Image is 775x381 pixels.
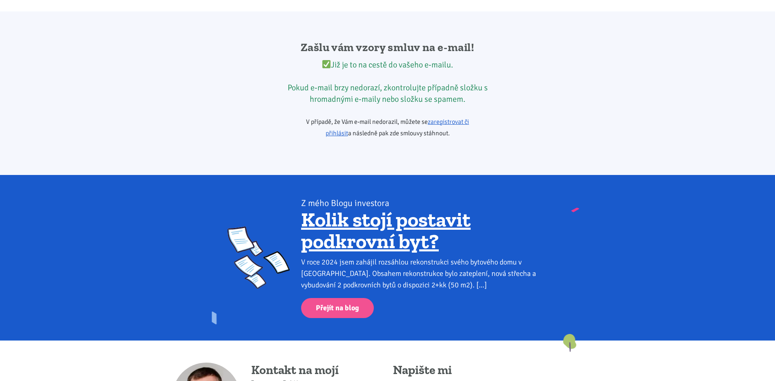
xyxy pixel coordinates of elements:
div: V roce 2024 jsem zahájil rozsáhlou rekonstrukci svého bytového domu v [GEOGRAPHIC_DATA]. Obsahem ... [301,256,547,291]
a: zaregistrovat či přihlásit [326,118,469,137]
h2: Zašlu vám vzory smluv na e-mail! [283,40,492,55]
p: V případě, že Vám e-mail nedorazil, můžete se a následně pak zde smlouvy stáhnout. [283,116,492,139]
a: Kolik stojí postavit podkrovní byt? [301,207,471,254]
a: Přejít na blog [301,298,374,318]
div: Již je to na cestě do vašeho e-mailu. Pokud e-mail brzy nedorazí, zkontrolujte případně složku s ... [283,59,492,105]
img: ✅ [322,60,331,68]
h4: Napište mi [393,363,566,378]
div: Z mého Blogu investora [301,197,547,209]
